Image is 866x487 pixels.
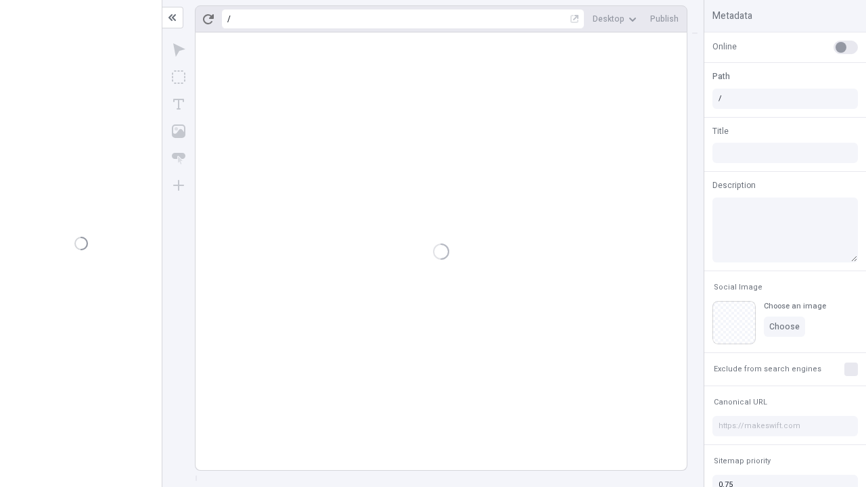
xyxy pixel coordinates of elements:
[769,321,800,332] span: Choose
[593,14,624,24] span: Desktop
[712,41,737,53] span: Online
[587,9,642,29] button: Desktop
[645,9,684,29] button: Publish
[714,456,771,466] span: Sitemap priority
[714,364,821,374] span: Exclude from search engines
[711,279,765,296] button: Social Image
[166,92,191,116] button: Text
[711,394,770,411] button: Canonical URL
[712,125,729,137] span: Title
[166,146,191,170] button: Button
[714,397,767,407] span: Canonical URL
[712,416,858,436] input: https://makeswift.com
[650,14,679,24] span: Publish
[711,361,824,377] button: Exclude from search engines
[764,317,805,337] button: Choose
[714,282,762,292] span: Social Image
[166,65,191,89] button: Box
[712,70,730,83] span: Path
[764,301,826,311] div: Choose an image
[711,453,773,469] button: Sitemap priority
[227,14,231,24] div: /
[712,179,756,191] span: Description
[166,119,191,143] button: Image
